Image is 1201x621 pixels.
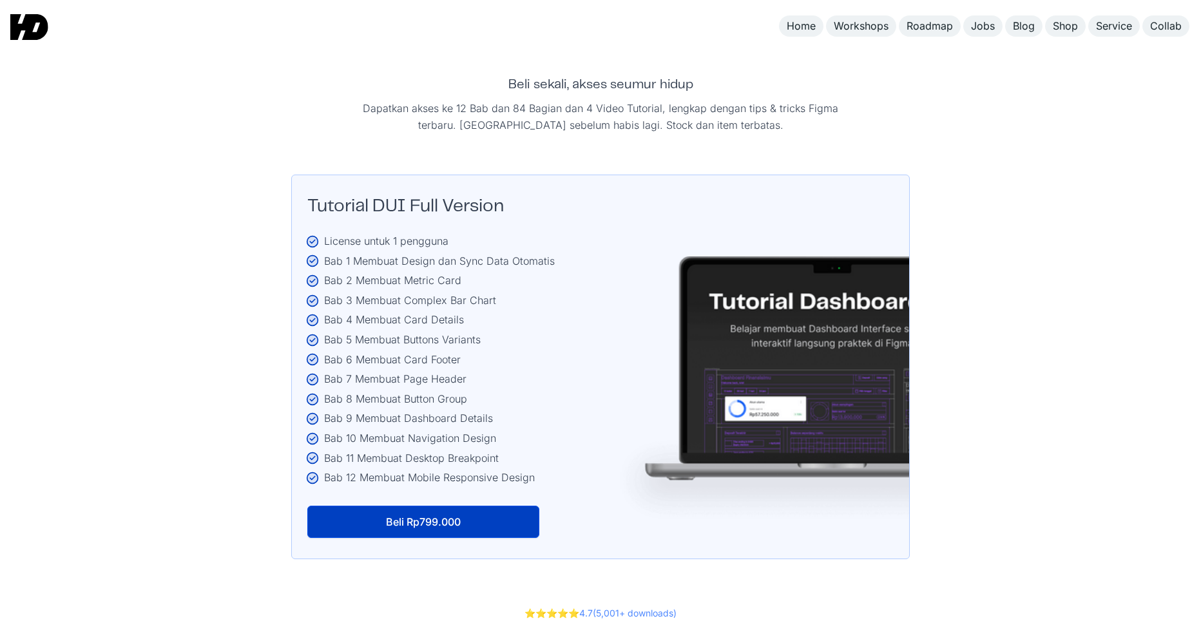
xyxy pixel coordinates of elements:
div: Bab 12 Membuat Mobile Responsive Design [324,470,555,486]
div: License untuk 1 pengguna [324,233,555,250]
div: Bab 2 Membuat Metric Card [324,272,555,289]
div: Bab 10 Membuat Navigation Design [324,430,555,447]
div: Bab 6 Membuat Card Footer [324,352,555,368]
a: Service [1088,15,1140,37]
p: Dapatkan akses ke 12 Bab dan 84 Bagian dan 4 Video Tutorial, lengkap dengan tips & tricks Figma t... [343,100,858,133]
div: Bab 8 Membuat Button Group [324,391,555,408]
a: Shop [1045,15,1086,37]
a: Jobs [963,15,1003,37]
div: 4.7 [524,607,677,620]
div: Workshops [834,19,889,33]
a: Roadmap [899,15,961,37]
div: Bab 11 Membuat Desktop Breakpoint [324,450,555,467]
a: Collab [1142,15,1189,37]
h2: Beli sekali, akses seumur hidup [508,77,693,93]
h2: Tutorial DUI Full Version [307,196,894,218]
a: (5,001+ downloads) [593,607,677,618]
a: Beli Rp799.000 [307,506,539,538]
a: Blog [1005,15,1042,37]
div: Collab [1150,19,1182,33]
a: Workshops [826,15,896,37]
div: Bab 1 Membuat Design dan Sync Data Otomatis [324,253,555,270]
div: Bab 5 Membuat Buttons Variants [324,332,555,349]
a: Home [779,15,823,37]
div: Blog [1013,19,1035,33]
div: Bab 9 Membuat Dashboard Details [324,410,555,427]
div: Roadmap [907,19,953,33]
div: Bab 4 Membuat Card Details [324,312,555,329]
div: Service [1096,19,1132,33]
div: Home [787,19,816,33]
div: Shop [1053,19,1078,33]
a: ⭐️⭐️⭐️⭐️⭐️ [524,607,579,618]
div: Bab 3 Membuat Complex Bar Chart [324,292,555,309]
div: Jobs [971,19,995,33]
div: Bab 7 Membuat Page Header [324,371,555,388]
